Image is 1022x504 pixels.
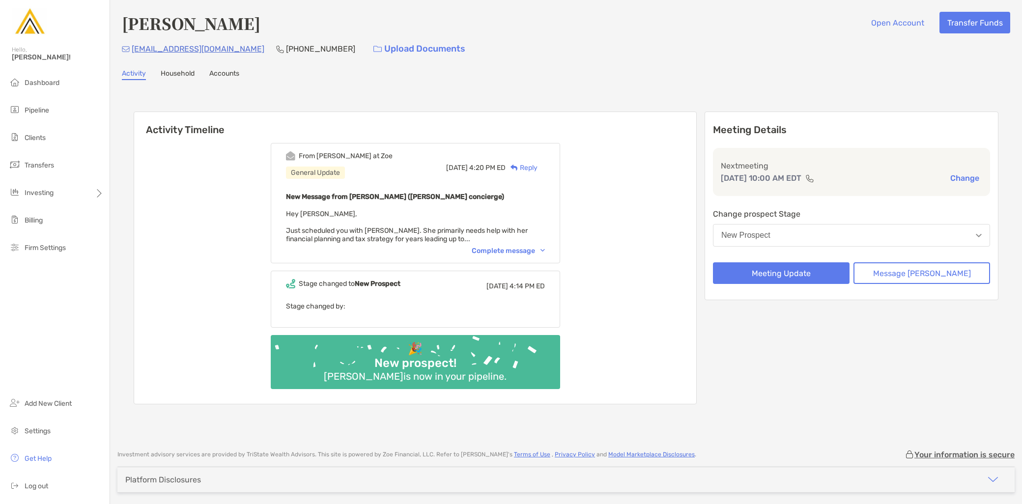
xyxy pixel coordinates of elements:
img: billing icon [9,214,21,225]
span: 4:20 PM ED [469,164,506,172]
p: Your information is secure [914,450,1015,459]
p: Investment advisory services are provided by TriState Wealth Advisors . This site is powered by Z... [117,451,696,458]
div: New prospect! [370,356,460,370]
div: General Update [286,167,345,179]
img: Chevron icon [540,249,545,252]
span: Get Help [25,454,52,463]
img: Event icon [286,279,295,288]
span: Billing [25,216,43,224]
img: investing icon [9,186,21,198]
img: communication type [805,174,814,182]
span: Log out [25,482,48,490]
div: Complete message [472,247,545,255]
img: Zoe Logo [12,4,47,39]
span: [DATE] [446,164,468,172]
img: Phone Icon [276,45,284,53]
h6: Activity Timeline [134,112,696,136]
img: firm-settings icon [9,241,21,253]
div: Reply [506,163,538,173]
b: New Message from [PERSON_NAME] ([PERSON_NAME] concierge) [286,193,504,201]
a: Privacy Policy [555,451,595,458]
img: get-help icon [9,452,21,464]
p: Next meeting [721,160,982,172]
span: [DATE] [486,282,508,290]
span: Pipeline [25,106,49,114]
b: New Prospect [355,280,400,288]
span: Clients [25,134,46,142]
div: Platform Disclosures [125,475,201,484]
img: Event icon [286,151,295,161]
span: Dashboard [25,79,59,87]
button: Transfer Funds [939,12,1010,33]
a: Accounts [209,69,239,80]
a: Upload Documents [367,38,472,59]
span: Firm Settings [25,244,66,252]
img: add_new_client icon [9,397,21,409]
img: settings icon [9,424,21,436]
img: clients icon [9,131,21,143]
img: Reply icon [511,165,518,171]
button: Change [947,173,982,183]
p: [PHONE_NUMBER] [286,43,355,55]
button: Open Account [863,12,932,33]
span: [PERSON_NAME]! [12,53,104,61]
span: Add New Client [25,399,72,408]
img: transfers icon [9,159,21,170]
img: logout icon [9,479,21,491]
a: Terms of Use [514,451,550,458]
div: Stage changed to [299,280,400,288]
div: New Prospect [721,231,770,240]
p: Stage changed by: [286,300,545,312]
span: Hey [PERSON_NAME], Just scheduled you with [PERSON_NAME]. She primarily needs help with her finan... [286,210,528,243]
a: Household [161,69,195,80]
span: Transfers [25,161,54,169]
button: New Prospect [713,224,990,247]
div: [PERSON_NAME] is now in your pipeline. [320,370,511,382]
div: 🎉 [404,342,426,356]
p: Change prospect Stage [713,208,990,220]
p: Meeting Details [713,124,990,136]
img: pipeline icon [9,104,21,115]
span: Settings [25,427,51,435]
img: icon arrow [987,474,999,485]
p: [DATE] 10:00 AM EDT [721,172,801,184]
img: Email Icon [122,46,130,52]
span: Investing [25,189,54,197]
img: button icon [373,46,382,53]
a: Model Marketplace Disclosures [608,451,695,458]
button: Message [PERSON_NAME] [853,262,990,284]
button: Meeting Update [713,262,850,284]
div: From [PERSON_NAME] at Zoe [299,152,393,160]
img: Confetti [271,335,560,381]
img: dashboard icon [9,76,21,88]
a: Activity [122,69,146,80]
h4: [PERSON_NAME] [122,12,260,34]
p: [EMAIL_ADDRESS][DOMAIN_NAME] [132,43,264,55]
img: Open dropdown arrow [976,234,982,237]
span: 4:14 PM ED [510,282,545,290]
